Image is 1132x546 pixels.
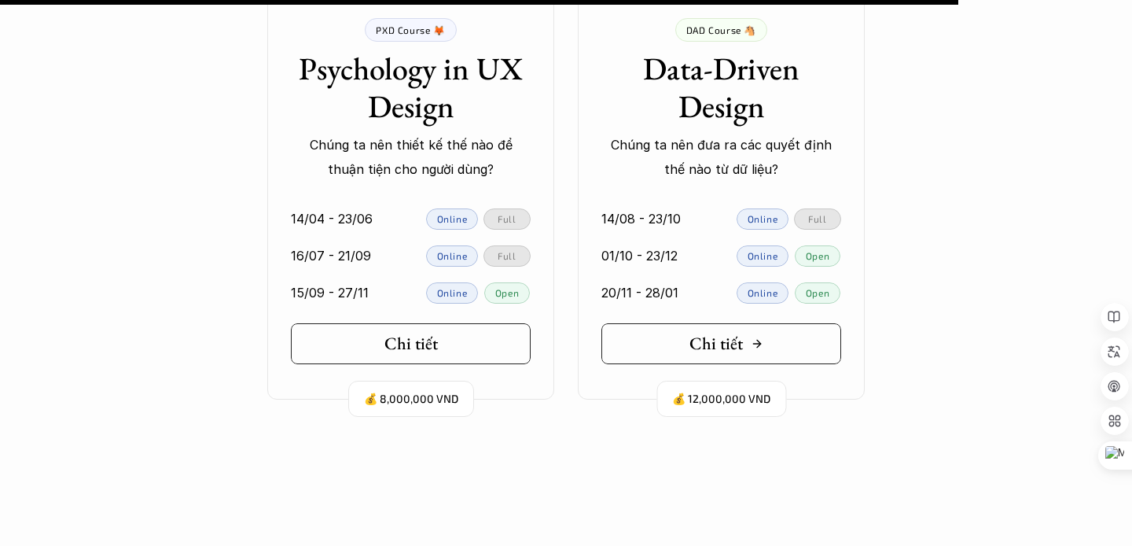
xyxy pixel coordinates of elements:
p: 20/11 - 28/01 [601,281,678,304]
p: 14/04 - 23/06 [291,207,373,231]
h3: Psychology in UX Design [291,50,531,125]
h5: Chi tiết [689,334,743,354]
p: Online [437,213,468,224]
p: 💰 12,000,000 VND [672,389,770,410]
p: Open [495,287,519,298]
p: Open [806,287,829,298]
h3: Data-Driven Design [601,50,841,125]
p: Online [748,250,778,261]
p: Full [498,213,516,224]
p: Chúng ta nên thiết kế thế nào để thuận tiện cho người dùng? [291,133,531,181]
p: 16/07 - 21/09 [291,244,371,267]
p: 💰 8,000,000 VND [364,389,458,410]
p: Chúng ta nên đưa ra các quyết định thế nào từ dữ liệu? [601,133,841,181]
p: Open [806,250,829,261]
p: 14/08 - 23/10 [601,207,681,231]
p: 01/10 - 23/12 [601,244,678,267]
p: Full [498,250,516,261]
p: Online [748,213,778,224]
a: Chi tiết [601,323,841,364]
p: PXD Course 🦊 [376,24,445,35]
h5: Chi tiết [384,334,438,354]
p: Full [808,213,826,224]
p: Online [437,250,468,261]
p: Online [437,287,468,298]
a: Chi tiết [291,323,531,364]
p: DAD Course 🐴 [686,24,756,35]
p: 15/09 - 27/11 [291,281,369,304]
p: Online [748,287,778,298]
